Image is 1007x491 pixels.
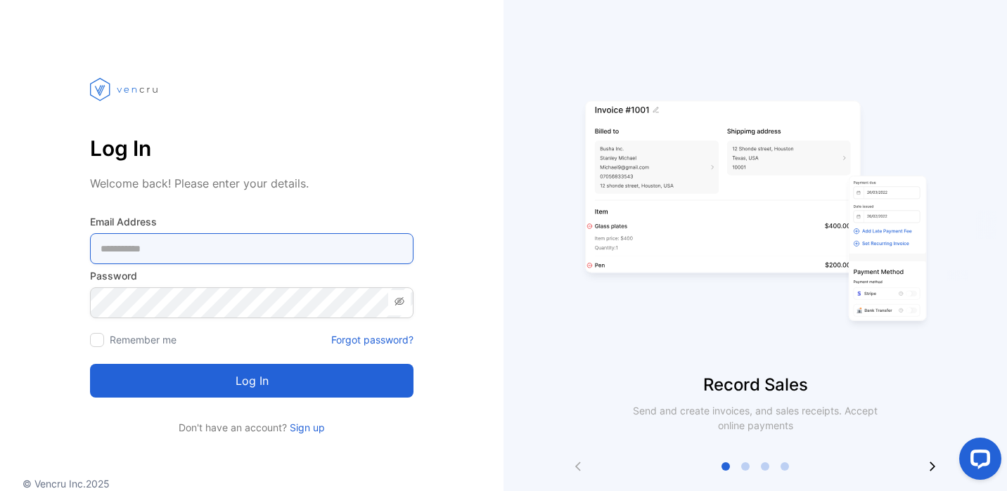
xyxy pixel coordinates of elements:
[90,175,413,192] p: Welcome back! Please enter your details.
[90,268,413,283] label: Password
[620,403,890,433] p: Send and create invoices, and sales receipts. Accept online payments
[90,51,160,127] img: vencru logo
[90,214,413,229] label: Email Address
[90,131,413,165] p: Log In
[90,420,413,435] p: Don't have an account?
[110,334,177,346] label: Remember me
[287,421,325,433] a: Sign up
[503,372,1007,398] p: Record Sales
[331,332,413,347] a: Forgot password?
[948,432,1007,491] iframe: LiveChat chat widget
[90,364,413,398] button: Log in
[579,56,931,372] img: slider image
